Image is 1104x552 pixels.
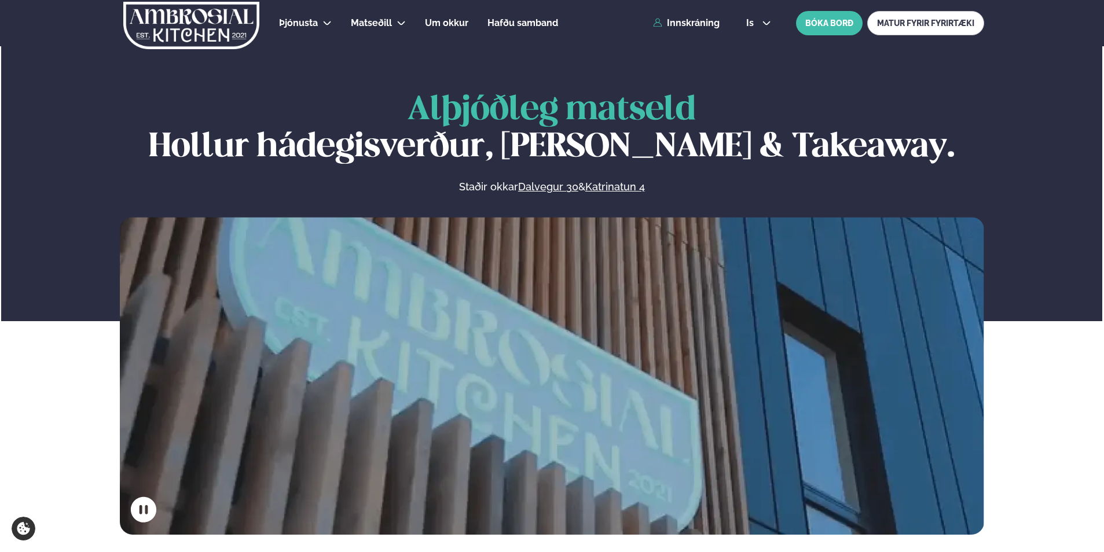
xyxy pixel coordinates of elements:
[796,11,863,35] button: BÓKA BORÐ
[746,19,757,28] span: is
[425,17,468,28] span: Um okkur
[351,17,392,28] span: Matseðill
[737,19,780,28] button: is
[408,94,696,126] span: Alþjóðleg matseld
[487,17,558,28] span: Hafðu samband
[279,17,318,28] span: Þjónusta
[487,16,558,30] a: Hafðu samband
[333,180,771,194] p: Staðir okkar &
[122,2,261,49] img: logo
[351,16,392,30] a: Matseðill
[867,11,984,35] a: MATUR FYRIR FYRIRTÆKI
[425,16,468,30] a: Um okkur
[279,16,318,30] a: Þjónusta
[12,517,35,540] a: Cookie settings
[653,18,720,28] a: Innskráning
[120,92,984,166] h1: Hollur hádegisverður, [PERSON_NAME] & Takeaway.
[585,180,645,194] a: Katrinatun 4
[518,180,578,194] a: Dalvegur 30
